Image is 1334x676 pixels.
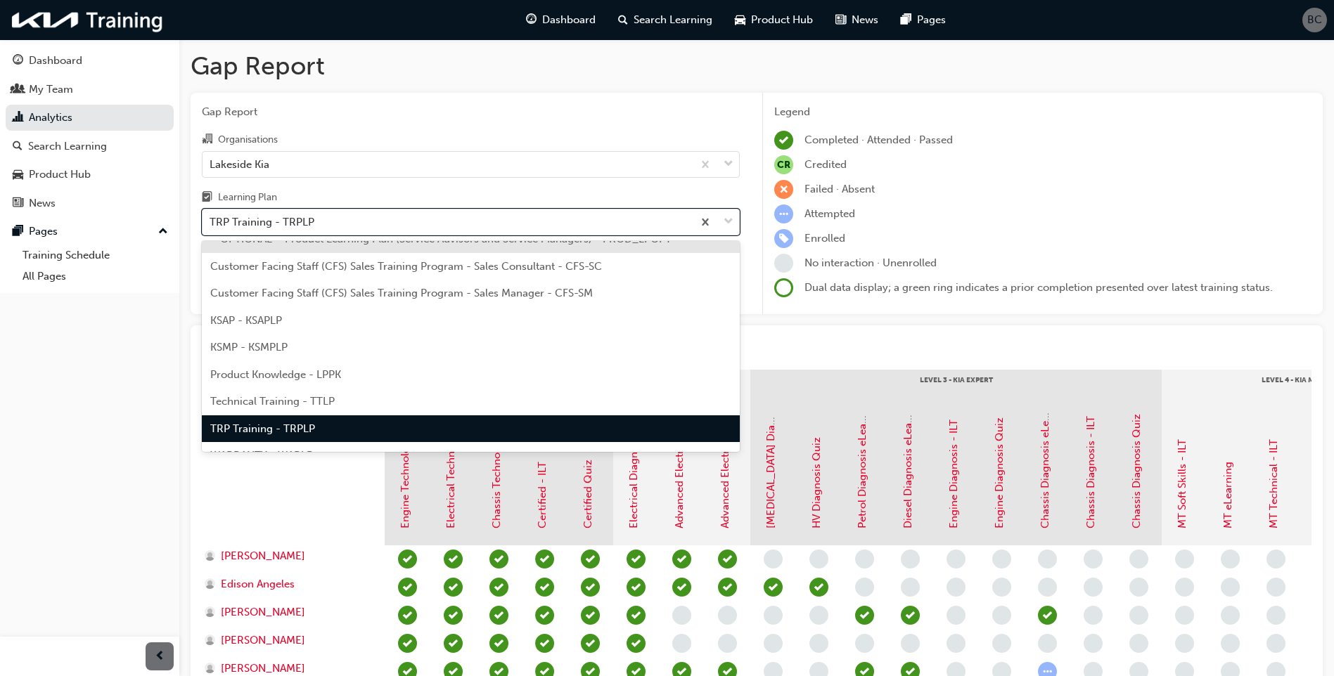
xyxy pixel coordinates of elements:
span: Dual data display; a green ring indicates a prior completion presented over latest training status. [804,281,1273,294]
span: learningRecordVerb_PASS-icon [855,606,874,625]
span: Product Hub [751,12,813,28]
span: Pages [917,12,946,28]
div: Dashboard [29,53,82,69]
span: car-icon [735,11,745,29]
span: prev-icon [155,648,165,665]
span: learningRecordVerb_NONE-icon [1129,634,1148,653]
span: learningRecordVerb_PASS-icon [627,550,646,568]
a: Certified - ILT [536,462,549,528]
span: learningRecordVerb_NONE-icon [1084,550,1103,568]
span: learningRecordVerb_ATTEND-icon [764,578,783,597]
span: learningRecordVerb_PASS-icon [581,606,600,625]
span: learningRecordVerb_PASS-icon [398,634,417,653]
span: [PERSON_NAME] [221,604,305,620]
span: pages-icon [901,11,911,29]
span: learningRecordVerb_PASS-icon [581,578,600,597]
span: learningRecordVerb_NONE-icon [947,606,966,625]
span: learningRecordVerb_PASS-icon [489,634,508,653]
a: Engine Diagnosis Quiz [993,417,1006,528]
a: Chassis Diagnosis - ILT [1084,416,1097,528]
span: learningRecordVerb_NONE-icon [1221,578,1240,597]
span: search-icon [618,11,628,29]
span: No interaction · Unenrolled [804,256,937,269]
span: learningRecordVerb_NONE-icon [1266,606,1285,625]
span: learningRecordVerb_NONE-icon [1129,578,1148,597]
span: learningRecordVerb_PASS-icon [1038,606,1057,625]
span: car-icon [13,169,23,181]
button: Pages [6,219,174,245]
span: learningRecordVerb_NONE-icon [809,606,828,625]
span: learningRecordVerb_NONE-icon [1175,578,1194,597]
a: Analytics [6,105,174,131]
span: learningRecordVerb_NONE-icon [1038,634,1057,653]
span: learningRecordVerb_NONE-icon [1221,634,1240,653]
span: learningRecordVerb_ATTEND-icon [535,578,554,597]
span: learningRecordVerb_ATTEND-icon [535,606,554,625]
a: MT eLearning [1221,462,1234,528]
div: Legend [774,104,1311,120]
a: Chassis Diagnosis Quiz [1130,414,1143,528]
span: learningRecordVerb_PASS-icon [718,578,737,597]
span: learningRecordVerb_NONE-icon [947,578,966,597]
span: [PERSON_NAME] [221,632,305,649]
a: [MEDICAL_DATA] Diagnosis - ILT [764,369,777,528]
span: learningRecordVerb_ENROLL-icon [774,229,793,248]
span: TRP Training - TRPLP [210,422,315,435]
span: learningRecordVerb_NONE-icon [672,634,691,653]
span: WARRANTY - WARLP [210,449,313,462]
a: Advanced Electrics Quiz [719,410,731,528]
a: search-iconSearch Learning [607,6,724,34]
div: Pages [29,223,58,240]
span: learningRecordVerb_NONE-icon [901,578,920,597]
img: kia-training [7,6,169,34]
span: learningRecordVerb_NONE-icon [1084,606,1103,625]
span: Customer Facing Staff (CFS) Sales Training Program - Sales Manager - CFS-SM [210,287,593,299]
span: learningRecordVerb_PASS-icon [398,578,417,597]
span: Search Learning [634,12,712,28]
span: learningRecordVerb_NONE-icon [855,578,874,597]
span: learningRecordVerb_NONE-icon [1084,578,1103,597]
span: learningRecordVerb_NONE-icon [901,550,920,568]
button: BC [1302,8,1327,32]
h1: Gap Report [191,51,1323,82]
span: learningRecordVerb_ATTEMPT-icon [774,204,793,223]
span: null-icon [774,155,793,174]
span: BC [1307,12,1322,28]
span: learningRecordVerb_ATTEND-icon [535,634,554,653]
span: KSAP - KSAPLP [210,314,282,327]
span: learningRecordVerb_NONE-icon [809,634,828,653]
a: All Pages [17,266,174,287]
button: DashboardMy TeamAnalyticsSearch LearningProduct HubNews [6,45,174,219]
span: search-icon [13,141,23,153]
span: organisation-icon [202,134,212,146]
span: learningRecordVerb_NONE-icon [992,606,1011,625]
span: learningRecordVerb_ATTEND-icon [672,550,691,568]
span: learningRecordVerb_NONE-icon [855,634,874,653]
span: learningRecordVerb_NONE-icon [1084,634,1103,653]
a: My Team [6,77,174,103]
a: Edison Angeles [205,576,371,592]
span: learningRecordVerb_NONE-icon [947,634,966,653]
div: My Team [29,82,73,98]
span: Credited [804,158,847,171]
span: learningRecordVerb_PASS-icon [444,550,463,568]
div: Organisations [218,133,278,147]
span: learningRecordVerb_PASS-icon [718,550,737,568]
div: Learning Plan [218,190,277,204]
span: down-icon [724,213,733,231]
span: learningRecordVerb_NONE-icon [992,550,1011,568]
span: Failed · Absent [804,183,875,195]
a: Training Schedule [17,245,174,266]
span: learningRecordVerb_NONE-icon [718,606,737,625]
div: TRP Training - TRPLP [210,214,314,230]
a: Chassis Technology eLearning [490,380,503,528]
a: Advanced Electrics - ILT [673,412,686,528]
span: learningRecordVerb_NONE-icon [1175,634,1194,653]
span: News [852,12,878,28]
span: learningRecordVerb_ATTEND-icon [535,550,554,568]
span: learningRecordVerb_PASS-icon [489,578,508,597]
span: learningRecordVerb_PASS-icon [901,606,920,625]
div: Level 3 - Kia Expert [750,370,1162,405]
